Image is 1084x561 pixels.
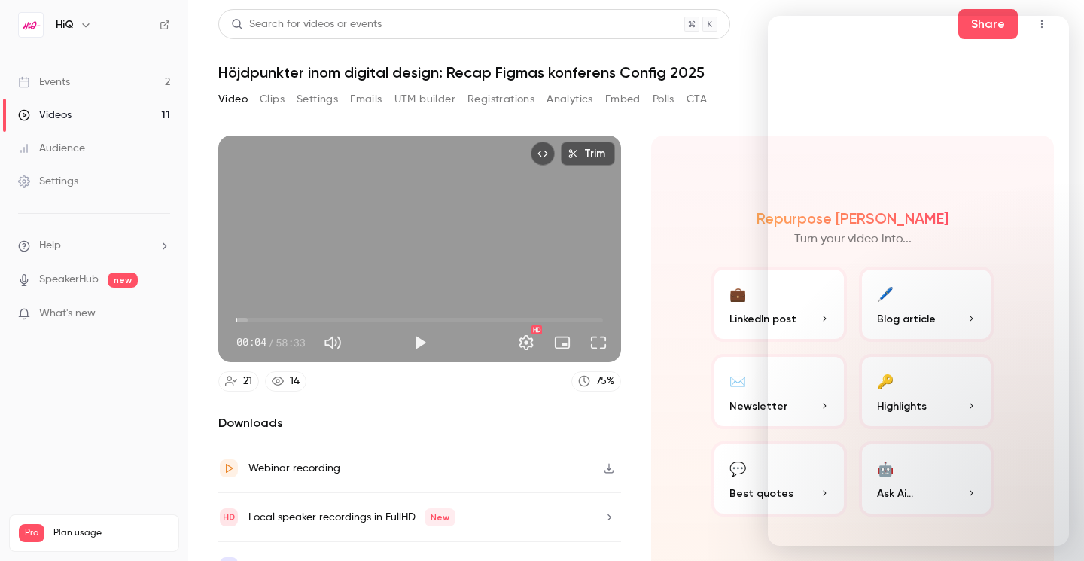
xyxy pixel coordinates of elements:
span: Plan usage [53,527,169,539]
button: CTA [687,87,707,111]
button: Embed video [531,142,555,166]
span: What's new [39,306,96,322]
button: Clips [260,87,285,111]
button: Registrations [467,87,534,111]
li: help-dropdown-opener [18,238,170,254]
button: Polls [653,87,674,111]
div: Local speaker recordings in FullHD [248,508,455,526]
span: new [108,273,138,288]
button: Full screen [583,328,614,358]
div: Videos [18,108,72,123]
a: 14 [265,371,306,392]
span: Newsletter [729,398,787,414]
button: Analytics [547,87,593,111]
button: ✉️Newsletter [711,354,847,429]
div: Settings [18,174,78,189]
button: UTM builder [394,87,455,111]
span: Pro [19,524,44,542]
span: / [268,334,274,350]
div: 💼 [729,282,746,305]
button: Settings [297,87,338,111]
button: Video [218,87,248,111]
span: New [425,508,455,526]
iframe: Intercom live chat [768,16,1069,546]
iframe: Noticeable Trigger [152,307,170,321]
a: 21 [218,371,259,392]
button: Play [405,328,435,358]
a: 75% [571,371,621,392]
div: ✉️ [729,369,746,392]
button: Share [958,9,1018,39]
button: Mute [318,328,348,358]
div: Events [18,75,70,90]
div: 💬 [729,456,746,480]
span: Best quotes [729,486,793,502]
span: 58:33 [276,334,306,350]
a: SpeakerHub [39,272,99,288]
h2: Repurpose [PERSON_NAME] [757,209,948,227]
div: 75 % [596,373,614,389]
div: 00:04 [236,334,306,350]
div: Search for videos or events [231,17,382,32]
div: HD [531,325,542,334]
div: Audience [18,141,85,156]
button: 💼LinkedIn post [711,267,847,342]
img: HiQ [19,13,43,37]
h1: Höjdpunkter inom digital design: Recap Figmas konferens Config 2025 [218,63,1054,81]
div: 21 [243,373,252,389]
button: 💬Best quotes [711,441,847,517]
span: LinkedIn post [729,311,796,327]
button: Top Bar Actions [1030,12,1054,36]
div: Webinar recording [248,459,340,477]
button: Emails [350,87,382,111]
button: Settings [511,328,541,358]
span: Help [39,238,61,254]
button: Trim [561,142,615,166]
button: Embed [605,87,641,111]
button: Turn on miniplayer [547,328,577,358]
div: 14 [290,373,300,389]
span: 00:04 [236,334,266,350]
h2: Downloads [218,414,621,432]
h6: HiQ [56,17,74,32]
